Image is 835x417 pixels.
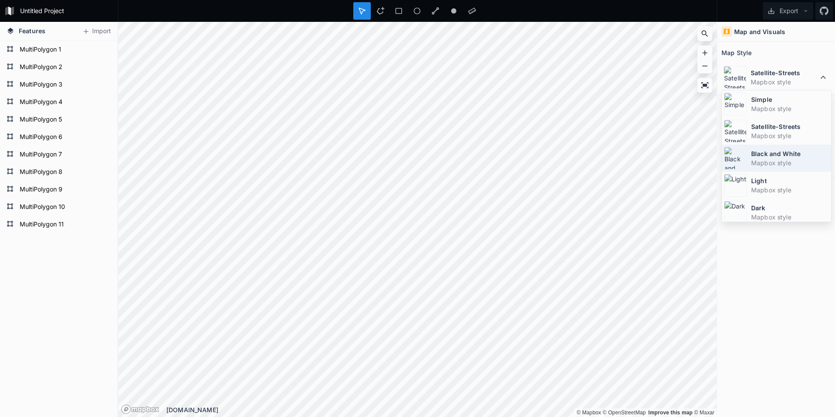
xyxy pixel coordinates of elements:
img: Satellite-Streets [724,66,746,89]
dt: Satellite-Streets [751,122,829,131]
dt: Light [751,176,829,185]
dd: Mapbox style [751,104,829,113]
dt: Simple [751,95,829,104]
dd: Mapbox style [751,185,829,195]
dd: Mapbox style [751,77,818,87]
dt: Black and White [751,149,829,158]
img: Black and White [724,147,747,170]
dd: Mapbox style [751,131,829,140]
dt: Dark [751,203,829,212]
a: Maxar [694,410,715,416]
img: Simple [724,93,747,115]
a: Mapbox logo [121,404,159,414]
div: [DOMAIN_NAME] [166,405,717,414]
img: Satellite-Streets [724,120,747,142]
button: Export [763,2,813,20]
h4: Map and Visuals [734,27,785,36]
dd: Mapbox style [751,158,829,167]
button: Import [78,24,115,38]
a: Mapbox [576,410,601,416]
dd: Mapbox style [751,212,829,222]
a: OpenStreetMap [603,410,646,416]
h2: Map Style [721,46,752,59]
img: Light [724,174,747,197]
span: Features [19,26,45,35]
a: Map feedback [648,410,693,416]
img: Dark [724,201,747,224]
dt: Satellite-Streets [751,68,818,77]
